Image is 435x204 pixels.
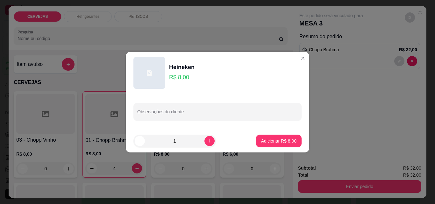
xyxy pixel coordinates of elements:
button: Adicionar R$ 8,00 [256,135,302,147]
p: R$ 8,00 [169,73,195,82]
input: Observações do cliente [137,111,298,117]
p: Adicionar R$ 8,00 [261,138,296,144]
div: Heineken [169,63,195,72]
button: increase-product-quantity [204,136,215,146]
button: decrease-product-quantity [135,136,145,146]
button: Close [298,53,308,63]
